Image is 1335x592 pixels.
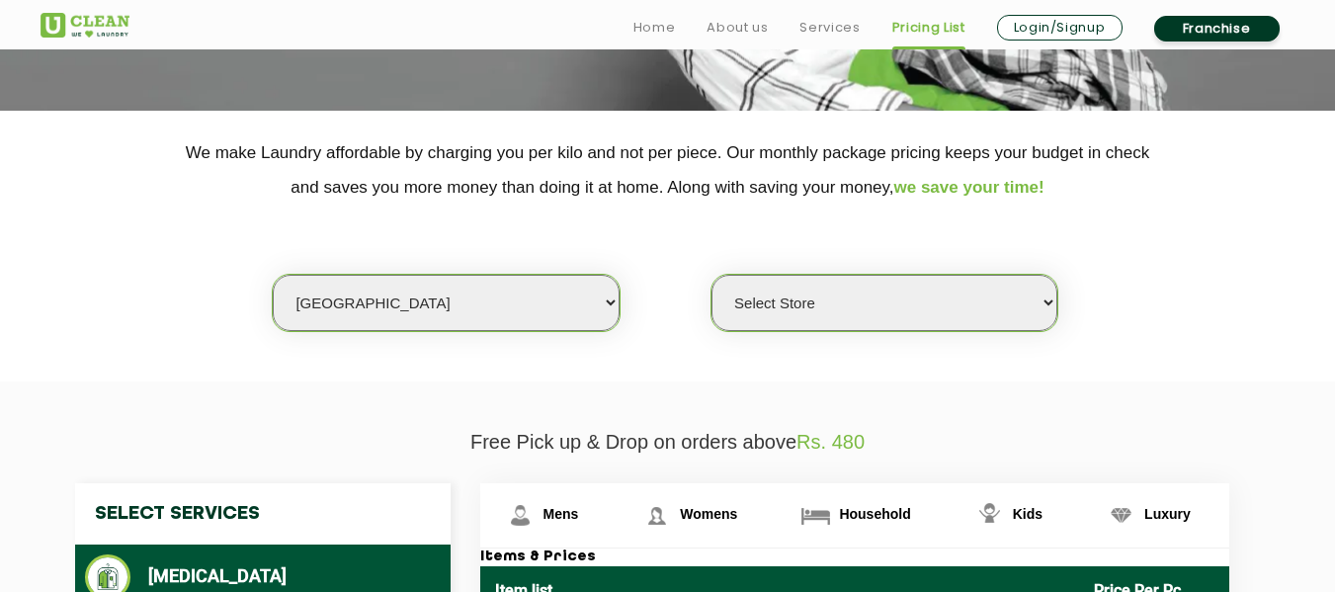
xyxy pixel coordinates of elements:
img: Household [798,498,833,533]
a: Home [633,16,676,40]
a: Services [799,16,860,40]
span: Mens [543,506,579,522]
h4: Select Services [75,483,451,545]
p: We make Laundry affordable by charging you per kilo and not per piece. Our monthly package pricin... [41,135,1295,205]
a: About us [707,16,768,40]
a: Login/Signup [997,15,1123,41]
span: Rs. 480 [796,431,865,453]
img: Kids [972,498,1007,533]
span: we save your time! [894,178,1044,197]
img: Luxury [1104,498,1138,533]
span: Kids [1013,506,1043,522]
h3: Items & Prices [480,549,1229,566]
span: Household [839,506,910,522]
img: Womens [639,498,674,533]
a: Franchise [1154,16,1280,42]
img: Mens [503,498,538,533]
span: Luxury [1144,506,1191,522]
span: Womens [680,506,737,522]
a: Pricing List [892,16,965,40]
p: Free Pick up & Drop on orders above [41,431,1295,454]
img: UClean Laundry and Dry Cleaning [41,13,129,38]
